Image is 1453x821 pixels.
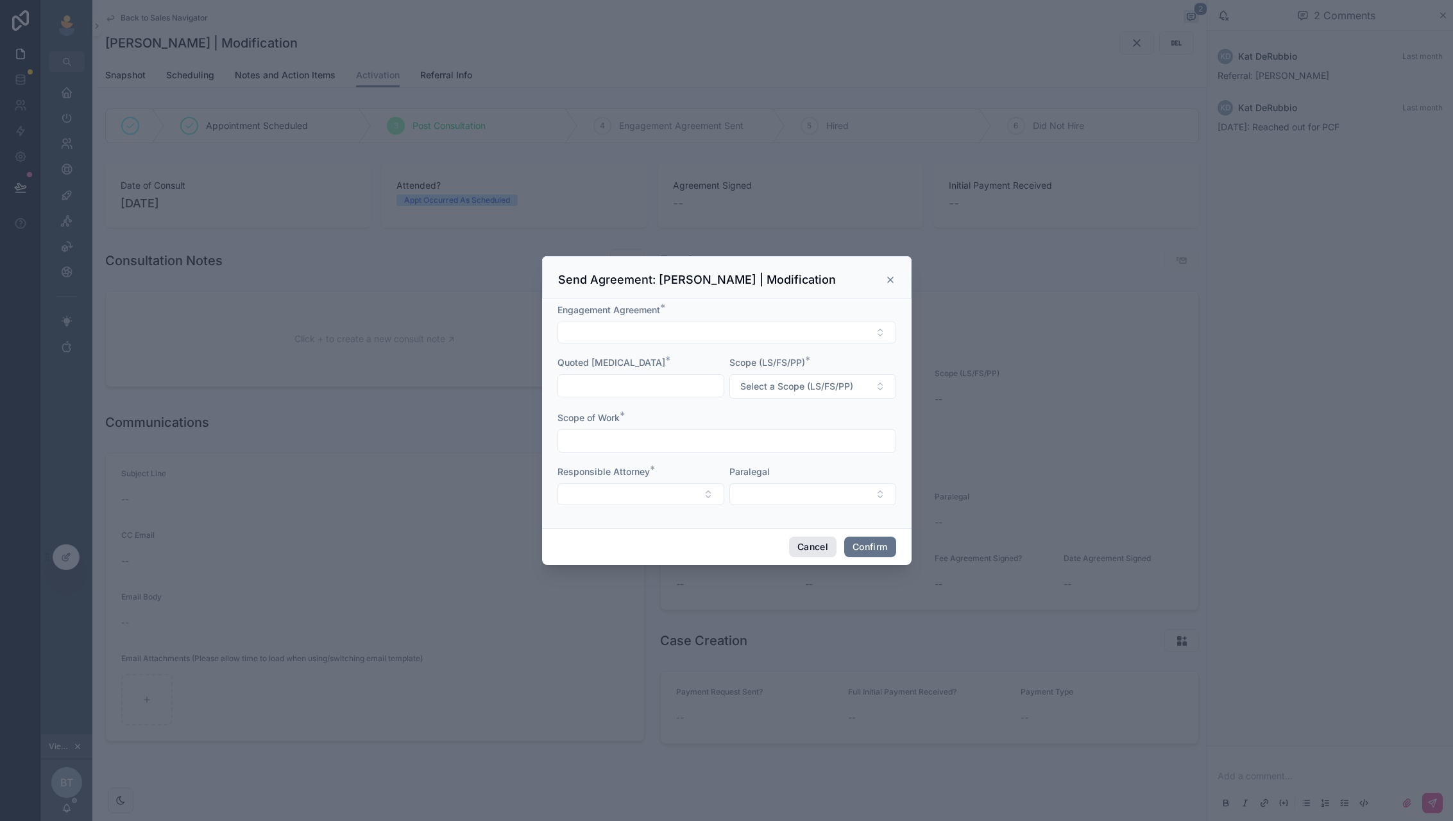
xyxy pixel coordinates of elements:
button: Confirm [844,537,896,557]
button: Select Button [729,374,896,399]
span: Engagement Agreement [557,304,660,315]
h3: Send Agreement: [PERSON_NAME] | Modification [558,272,836,288]
span: Select a Scope (LS/FS/PP) [740,380,853,393]
span: Paralegal [729,466,770,477]
span: Responsible Attorney [557,466,650,477]
button: Select Button [557,322,896,343]
span: Scope of Work [557,412,620,423]
button: Select Button [557,483,724,505]
button: Select Button [729,483,896,505]
span: Quoted [MEDICAL_DATA] [557,357,665,368]
button: Cancel [789,537,837,557]
span: Scope (LS/FS/PP) [729,357,805,368]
